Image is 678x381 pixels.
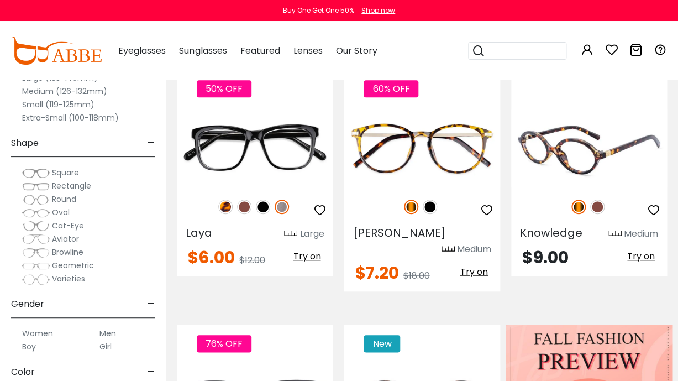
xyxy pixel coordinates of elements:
span: Knowledge [520,225,582,241]
span: Lenses [293,44,322,57]
span: Our Story [335,44,377,57]
span: New [364,335,400,352]
label: Medium (126-132mm) [22,85,107,98]
img: Tortoise Knowledge - Acetate ,Universal Bridge Fit [511,109,667,187]
span: $12.00 [239,254,265,267]
img: Oval.png [22,207,50,218]
img: Square.png [22,168,50,179]
span: 76% OFF [197,335,251,352]
span: Square [52,167,79,178]
img: Cat-Eye.png [22,221,50,232]
span: Rectangle [52,180,91,191]
img: abbeglasses.com [11,37,102,65]
span: Sunglasses [179,44,227,57]
img: Black [256,200,270,214]
div: Buy One Get One 50% [283,6,354,15]
span: 60% OFF [364,80,418,97]
span: Round [52,194,76,205]
img: Round.png [22,194,50,205]
img: Brown [590,200,605,214]
label: Women [22,327,53,340]
label: Small (119-125mm) [22,98,94,111]
label: Girl [99,340,112,353]
span: - [148,130,155,156]
label: Men [99,327,116,340]
img: Tortoise Callie - Combination ,Universal Bridge Fit [344,109,500,187]
img: size ruler [608,230,622,238]
img: Varieties.png [22,274,50,285]
span: Varieties [52,273,85,284]
div: Large [299,227,324,241]
img: Tortoise [571,200,586,214]
span: $6.00 [188,246,235,269]
img: Browline.png [22,247,50,258]
div: Medium [624,227,658,241]
span: Laya [186,225,212,241]
span: $9.00 [522,246,569,269]
span: $18.00 [403,269,429,282]
div: Medium [457,243,491,256]
img: Aviator.png [22,234,50,245]
span: Aviator [52,233,79,244]
img: Leopard [218,200,233,214]
span: Shape [11,130,39,156]
span: Geometric [52,260,94,271]
div: Shop now [361,6,395,15]
span: 50% OFF [197,80,251,97]
a: Shop now [356,6,395,15]
button: Try on [457,265,491,279]
span: Featured [240,44,280,57]
button: Try on [624,249,658,264]
span: Browline [52,247,83,258]
img: Gun Laya - Plastic ,Universal Bridge Fit [177,109,333,187]
img: size ruler [284,230,297,238]
img: size ruler [442,246,455,254]
span: Try on [293,250,320,263]
img: Black [423,200,437,214]
span: Gender [11,291,44,317]
span: Try on [460,265,488,278]
span: Try on [627,250,655,263]
span: Oval [52,207,70,218]
label: Extra-Small (100-118mm) [22,111,119,124]
span: Eyeglasses [118,44,166,57]
img: Geometric.png [22,260,50,272]
span: $7.20 [355,261,398,285]
img: Brown [237,200,251,214]
img: Tortoise [404,200,418,214]
span: - [148,291,155,317]
img: Rectangle.png [22,181,50,192]
span: Cat-Eye [52,220,84,231]
img: Gun [275,200,289,214]
button: Try on [290,249,324,264]
span: [PERSON_NAME] [353,225,445,241]
label: Boy [22,340,36,353]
